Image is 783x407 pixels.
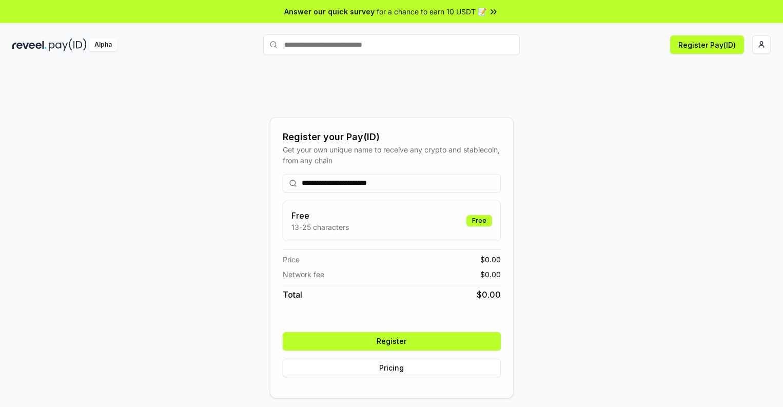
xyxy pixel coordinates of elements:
[291,209,349,222] h3: Free
[291,222,349,232] p: 13-25 characters
[466,215,492,226] div: Free
[283,288,302,301] span: Total
[49,38,87,51] img: pay_id
[477,288,501,301] span: $ 0.00
[283,144,501,166] div: Get your own unique name to receive any crypto and stablecoin, from any chain
[283,269,324,280] span: Network fee
[283,332,501,351] button: Register
[283,254,300,265] span: Price
[89,38,118,51] div: Alpha
[480,269,501,280] span: $ 0.00
[283,359,501,377] button: Pricing
[284,6,375,17] span: Answer our quick survey
[12,38,47,51] img: reveel_dark
[283,130,501,144] div: Register your Pay(ID)
[480,254,501,265] span: $ 0.00
[377,6,486,17] span: for a chance to earn 10 USDT 📝
[670,35,744,54] button: Register Pay(ID)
